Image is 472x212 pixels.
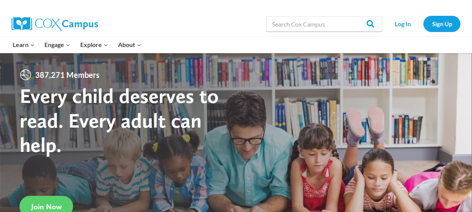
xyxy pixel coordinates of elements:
[423,16,460,32] a: Sign Up
[20,83,219,157] strong: Every child deserves to read. Every adult can help.
[44,40,70,50] span: Engage
[80,40,108,50] span: Explore
[12,17,98,31] img: Cox Campus
[8,37,146,53] nav: Primary Navigation
[31,202,62,211] span: Join Now
[118,40,141,50] span: About
[386,16,460,32] nav: Secondary Navigation
[266,16,382,32] input: Search Cox Campus
[386,16,420,32] a: Log In
[13,40,35,50] span: Learn
[32,69,103,81] span: 387,271 Members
